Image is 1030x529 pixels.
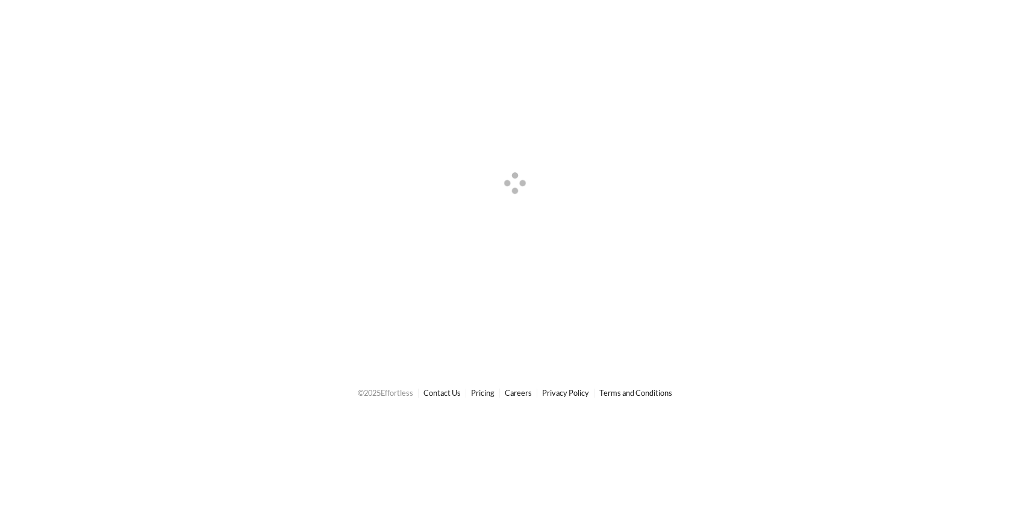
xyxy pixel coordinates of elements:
a: Terms and Conditions [599,388,672,398]
a: Careers [505,388,532,398]
a: Contact Us [423,388,461,398]
a: Pricing [471,388,495,398]
span: © 2025 Effortless [358,388,413,398]
a: Privacy Policy [542,388,589,398]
